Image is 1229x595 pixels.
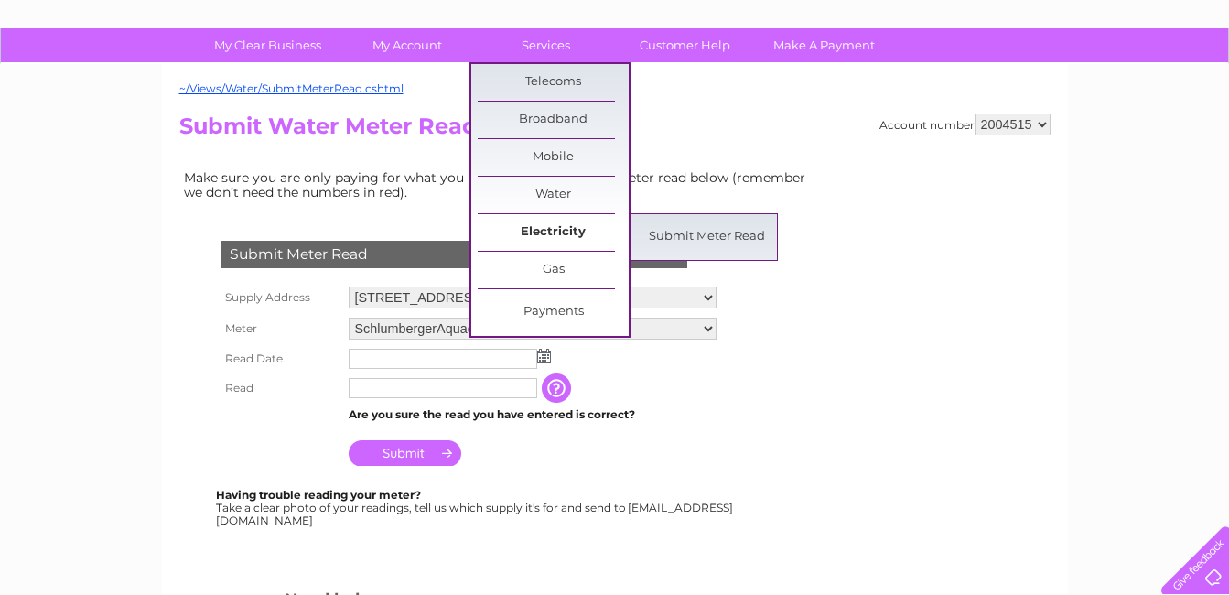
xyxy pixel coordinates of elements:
a: Telecoms [1004,78,1059,92]
img: ... [537,349,551,363]
a: Services [470,28,621,62]
td: Make sure you are only paying for what you use. Simply enter your meter read below (remember we d... [179,166,820,204]
a: Submit Meter Read [631,219,782,255]
a: Make A Payment [749,28,900,62]
a: Contact [1107,78,1152,92]
a: Electricity [478,214,629,251]
a: ~/Views/Water/SubmitMeterRead.cshtml [179,81,404,95]
img: logo.png [43,48,136,103]
a: Gas [478,252,629,288]
a: My Account [331,28,482,62]
a: 0333 014 3131 [884,9,1010,32]
div: Clear Business is a trading name of Verastar Limited (registered in [GEOGRAPHIC_DATA] No. 3667643... [183,10,1048,89]
a: Payments [478,294,629,330]
a: Mobile [478,139,629,176]
th: Read [216,373,344,403]
h2: Submit Water Meter Read [179,114,1051,148]
th: Supply Address [216,282,344,313]
div: Account number [879,114,1051,135]
th: Read Date [216,344,344,373]
a: Customer Help [609,28,760,62]
th: Meter [216,313,344,344]
a: Telecoms [478,64,629,101]
div: Take a clear photo of your readings, tell us which supply it's for and send to [EMAIL_ADDRESS][DO... [216,489,736,526]
input: Information [542,373,575,403]
td: Are you sure the read you have entered is correct? [344,403,721,427]
b: Having trouble reading your meter? [216,488,421,502]
a: Energy [953,78,993,92]
input: Submit [349,440,461,466]
div: Submit Meter Read [221,241,687,268]
a: Log out [1169,78,1212,92]
a: Water [478,177,629,213]
a: My Clear Business [192,28,343,62]
a: Broadband [478,102,629,138]
a: Water [907,78,942,92]
a: Blog [1070,78,1096,92]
